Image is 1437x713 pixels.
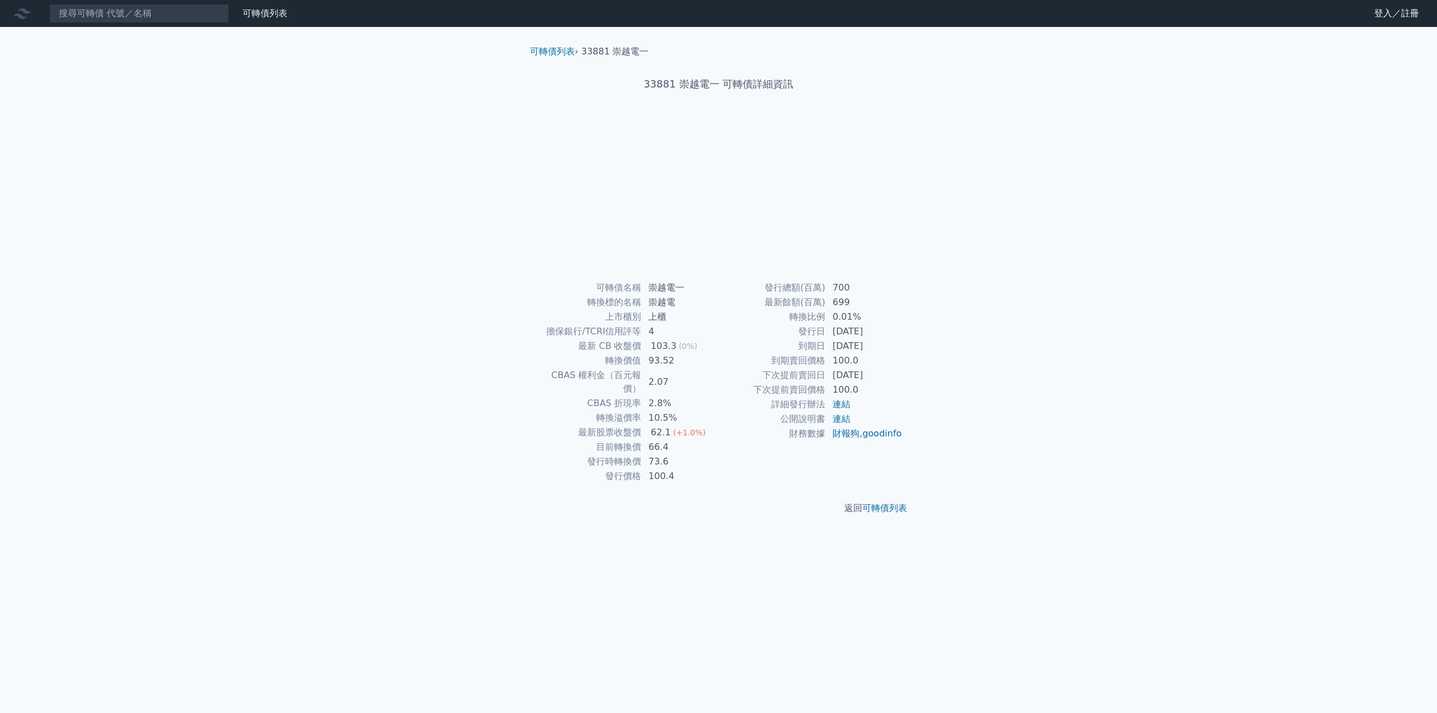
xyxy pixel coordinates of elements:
td: 詳細發行辦法 [718,397,826,412]
input: 搜尋可轉債 代號／名稱 [49,4,229,23]
td: 公開說明書 [718,412,826,426]
p: 返回 [521,502,916,515]
td: 93.52 [642,353,718,368]
td: 發行總額(百萬) [718,280,826,295]
td: 最新餘額(百萬) [718,295,826,310]
td: 最新 CB 收盤價 [534,339,642,353]
td: 最新股票收盤價 [534,425,642,440]
a: 登入／註冊 [1365,4,1428,22]
div: 62.1 [648,426,673,439]
td: 財務數據 [718,426,826,441]
h1: 33881 崇越電一 可轉債詳細資訊 [521,76,916,92]
span: (+1.0%) [673,428,706,437]
td: 上櫃 [642,310,718,324]
a: 可轉債列表 [530,46,575,57]
td: 可轉債名稱 [534,280,642,295]
td: 轉換價值 [534,353,642,368]
a: 可轉債列表 [862,503,907,513]
td: 66.4 [642,440,718,454]
a: 連結 [832,413,850,424]
td: [DATE] [826,339,903,353]
a: 可轉債列表 [242,8,287,19]
td: 轉換比例 [718,310,826,324]
td: 轉換標的名稱 [534,295,642,310]
td: [DATE] [826,324,903,339]
td: 目前轉換價 [534,440,642,454]
td: 700 [826,280,903,295]
td: 4 [642,324,718,339]
td: 到期日 [718,339,826,353]
td: 2.8% [642,396,718,411]
td: 100.4 [642,469,718,484]
td: CBAS 折現率 [534,396,642,411]
td: , [826,426,903,441]
span: (0%) [679,342,697,351]
td: 發行日 [718,324,826,339]
a: 財報狗 [832,428,859,439]
td: 下次提前賣回日 [718,368,826,383]
td: 上市櫃別 [534,310,642,324]
a: 連結 [832,399,850,410]
td: CBAS 權利金（百元報價） [534,368,642,396]
td: 100.0 [826,353,903,368]
td: 發行時轉換價 [534,454,642,469]
td: 下次提前賣回價格 [718,383,826,397]
li: › [530,45,578,58]
td: 2.07 [642,368,718,396]
td: 崇越電一 [642,280,718,295]
td: 10.5% [642,411,718,425]
a: goodinfo [862,428,901,439]
td: 崇越電 [642,295,718,310]
li: 33881 崇越電一 [582,45,649,58]
td: 0.01% [826,310,903,324]
div: 103.3 [648,339,679,353]
td: 轉換溢價率 [534,411,642,425]
td: 73.6 [642,454,718,469]
td: [DATE] [826,368,903,383]
td: 到期賣回價格 [718,353,826,368]
td: 擔保銀行/TCRI信用評等 [534,324,642,339]
td: 發行價格 [534,469,642,484]
td: 100.0 [826,383,903,397]
td: 699 [826,295,903,310]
